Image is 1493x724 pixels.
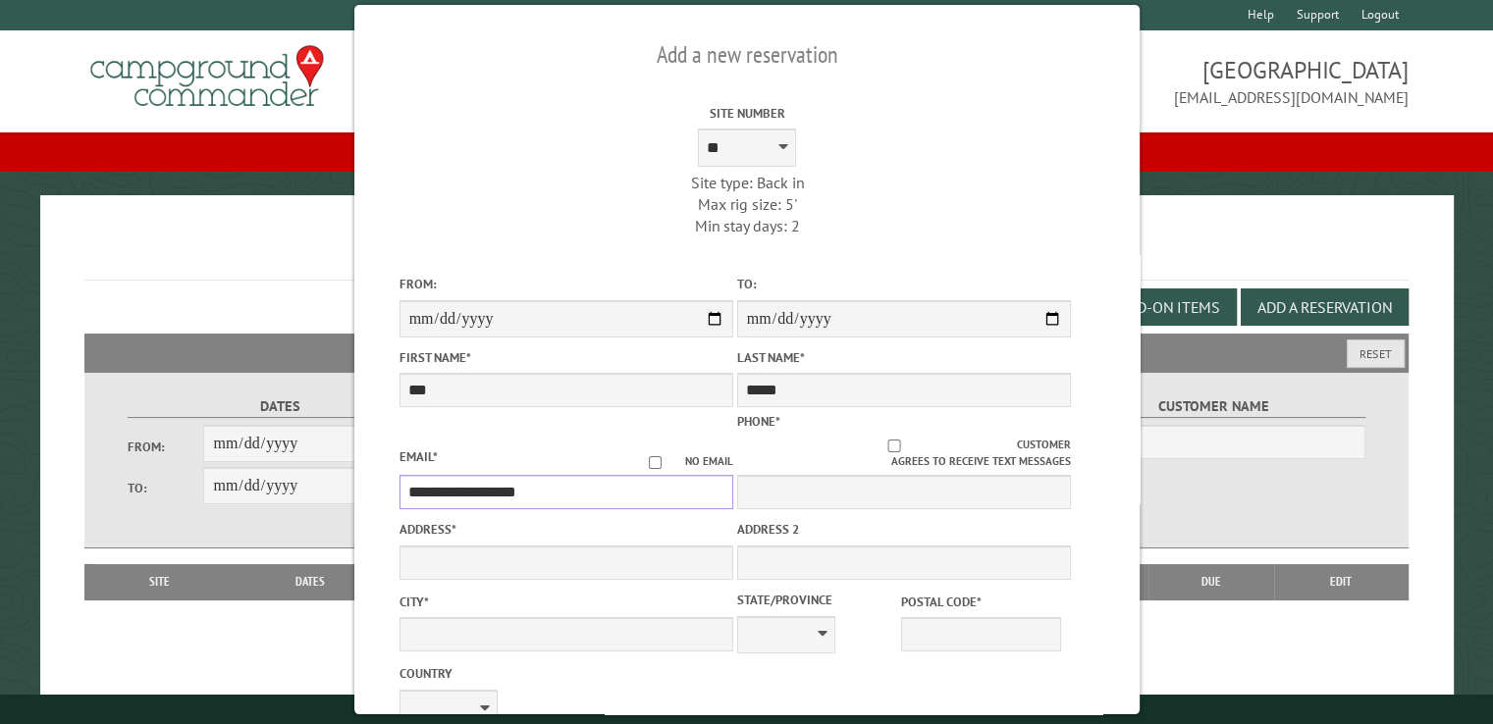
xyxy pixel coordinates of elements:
[1241,288,1409,326] button: Add a Reservation
[399,275,732,293] label: From:
[736,275,1070,293] label: To:
[736,437,1070,470] label: Customer agrees to receive text messages
[1274,564,1409,599] th: Edit
[1347,339,1405,368] button: Reset
[624,453,732,470] label: No email
[128,395,433,418] label: Dates
[636,702,858,715] small: © Campground Commander LLC. All rights reserved.
[736,520,1070,539] label: Address 2
[1148,564,1274,599] th: Due
[128,479,204,497] label: To:
[399,448,437,465] label: Email
[84,334,1409,371] h2: Filters
[579,215,913,236] div: Min stay days: 2
[736,348,1070,367] label: Last Name
[399,664,732,683] label: Country
[736,591,896,609] label: State/Province
[399,348,732,367] label: First Name
[84,227,1409,281] h1: Reservations
[901,593,1061,611] label: Postal Code
[94,564,225,599] th: Site
[579,193,913,215] div: Max rig size: 5'
[579,104,913,123] label: Site Number
[736,413,779,430] label: Phone
[1061,395,1366,418] label: Customer Name
[128,438,204,456] label: From:
[399,593,732,611] label: City
[399,520,732,539] label: Address
[579,172,913,193] div: Site type: Back in
[225,564,396,599] th: Dates
[84,38,330,115] img: Campground Commander
[624,456,684,469] input: No email
[771,440,1017,452] input: Customer agrees to receive text messages
[1068,288,1237,326] button: Edit Add-on Items
[399,36,1094,74] h2: Add a new reservation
